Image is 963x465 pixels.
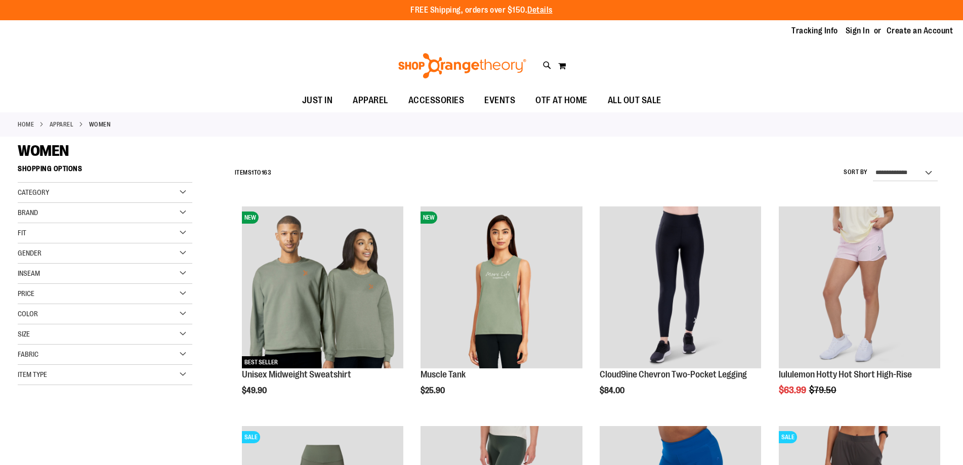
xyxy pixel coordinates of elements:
[18,208,38,217] span: Brand
[779,206,940,368] img: lululemon Hotty Hot Short High-Rise
[353,89,388,112] span: APPAREL
[887,25,953,36] a: Create an Account
[421,212,437,224] span: NEW
[18,269,40,277] span: Inseam
[397,53,528,78] img: Shop Orangetheory
[600,369,747,379] a: Cloud9ine Chevron Two-Pocket Legging
[846,25,870,36] a: Sign In
[809,385,838,395] span: $79.50
[242,356,280,368] span: BEST SELLER
[527,6,553,15] a: Details
[421,386,446,395] span: $25.90
[18,330,30,338] span: Size
[302,89,333,112] span: JUST IN
[18,160,192,183] strong: Shopping Options
[242,386,268,395] span: $49.90
[600,386,626,395] span: $84.00
[18,350,38,358] span: Fabric
[421,206,582,368] img: Muscle Tank
[844,168,868,177] label: Sort By
[18,229,26,237] span: Fit
[779,385,808,395] span: $63.99
[595,201,766,420] div: product
[18,120,34,129] a: Home
[484,89,515,112] span: EVENTS
[779,369,912,379] a: lululemon Hotty Hot Short High-Rise
[18,310,38,318] span: Color
[600,206,761,369] a: Cloud9ine Chevron Two-Pocket Legging
[237,201,408,420] div: product
[18,249,41,257] span: Gender
[242,206,403,368] img: Unisex Midweight Sweatshirt
[608,89,661,112] span: ALL OUT SALE
[235,165,272,181] h2: Items to
[18,188,49,196] span: Category
[421,369,466,379] a: Muscle Tank
[242,431,260,443] span: SALE
[242,369,351,379] a: Unisex Midweight Sweatshirt
[779,206,940,369] a: lululemon Hotty Hot Short High-Rise
[242,206,403,369] a: Unisex Midweight SweatshirtNEWBEST SELLER
[262,169,272,176] span: 163
[421,206,582,369] a: Muscle TankNEW
[89,120,111,129] strong: WOMEN
[242,212,259,224] span: NEW
[774,201,945,420] div: product
[779,431,797,443] span: SALE
[791,25,838,36] a: Tracking Info
[408,89,465,112] span: ACCESSORIES
[50,120,74,129] a: APPAREL
[18,142,69,159] span: WOMEN
[535,89,588,112] span: OTF AT HOME
[18,370,47,378] span: Item Type
[415,201,587,420] div: product
[252,169,254,176] span: 1
[410,5,553,16] p: FREE Shipping, orders over $150.
[600,206,761,368] img: Cloud9ine Chevron Two-Pocket Legging
[18,289,34,298] span: Price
